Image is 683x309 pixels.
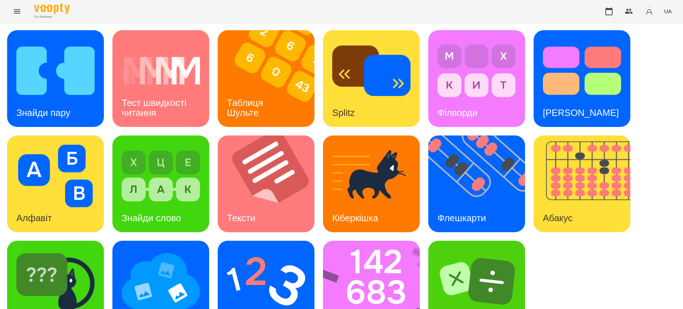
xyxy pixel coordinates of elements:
[428,135,534,232] img: Флешкарти
[323,30,420,127] a: SplitzSplitz
[644,6,654,16] img: avatar_s.png
[428,30,525,127] a: ФілвордиФілворди
[438,213,486,223] h3: Флешкарти
[218,30,323,127] img: Таблиця Шульте
[218,135,314,232] a: ТекстиТексти
[112,30,209,127] a: Тест швидкості читанняТест швидкості читання
[323,135,420,232] a: КіберкішкаКіберкішка
[227,97,266,118] h3: Таблиця Шульте
[16,39,95,102] img: Знайди пару
[16,213,52,223] h3: Алфавіт
[438,39,516,102] img: Філворди
[122,97,189,118] h3: Тест швидкості читання
[34,15,70,19] span: For Business
[534,135,630,232] a: АбакусАбакус
[332,145,411,207] img: Кіберкішка
[122,39,200,102] img: Тест швидкості читання
[428,135,525,232] a: ФлешкартиФлешкарти
[7,30,104,127] a: Знайди паруЗнайди пару
[534,135,639,232] img: Абакус
[332,39,411,102] img: Splitz
[218,30,314,127] a: Таблиця ШультеТаблиця Шульте
[227,213,255,223] h3: Тексти
[7,135,104,232] a: АлфавітАлфавіт
[543,107,619,118] h3: [PERSON_NAME]
[438,107,477,118] h3: Філворди
[664,7,672,15] span: UA
[332,213,378,223] h3: Кіберкішка
[218,135,323,232] img: Тексти
[16,145,95,207] img: Алфавіт
[332,107,355,118] h3: Splitz
[122,213,181,223] h3: Знайди слово
[543,39,621,102] img: Тест Струпа
[112,135,209,232] a: Знайди словоЗнайди слово
[122,145,200,207] img: Знайди слово
[9,3,26,20] button: Menu
[543,213,572,223] h3: Абакус
[34,4,70,14] img: Voopty Logo
[16,107,70,118] h3: Знайди пару
[534,30,630,127] a: Тест Струпа[PERSON_NAME]
[661,5,674,18] button: UA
